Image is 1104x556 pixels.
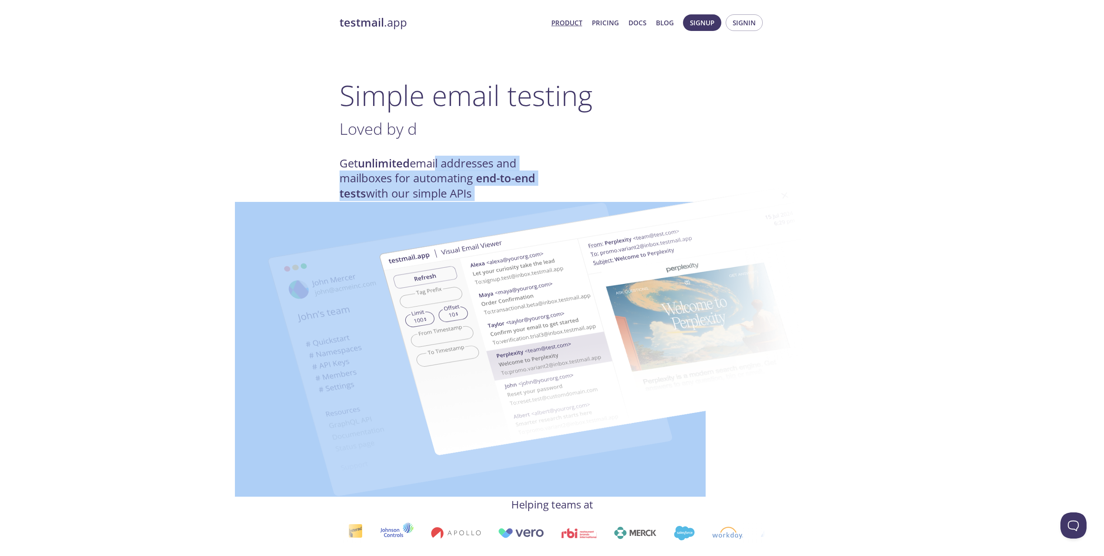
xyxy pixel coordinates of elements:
strong: testmail [340,15,384,30]
button: Signin [726,14,763,31]
img: apollo [405,527,455,539]
img: vero [472,528,518,538]
img: johnsoncontrols [354,522,387,543]
span: Signup [690,17,714,28]
a: testmail.app [340,15,544,30]
h4: Get email addresses and mailboxes for automating with our simple APIs [340,156,552,201]
a: Docs [628,17,646,28]
iframe: Help Scout Beacon - Open [1060,512,1087,539]
strong: end-to-end tests [340,171,535,201]
h1: Simple email testing [340,78,765,112]
span: Signin [733,17,756,28]
img: merck [588,527,630,539]
img: atlassian [735,527,791,539]
img: workday [686,527,717,539]
img: salesforce [648,526,669,540]
img: testmail-email-viewer [379,174,849,469]
a: Product [551,17,582,28]
strong: unlimited [358,156,410,171]
span: Loved by d [340,118,417,140]
img: testmail-email-viewer [235,202,706,497]
h4: Helping teams at [340,498,765,512]
a: Pricing [592,17,619,28]
a: Blog [656,17,674,28]
button: Signup [683,14,721,31]
img: rbi [536,528,571,538]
